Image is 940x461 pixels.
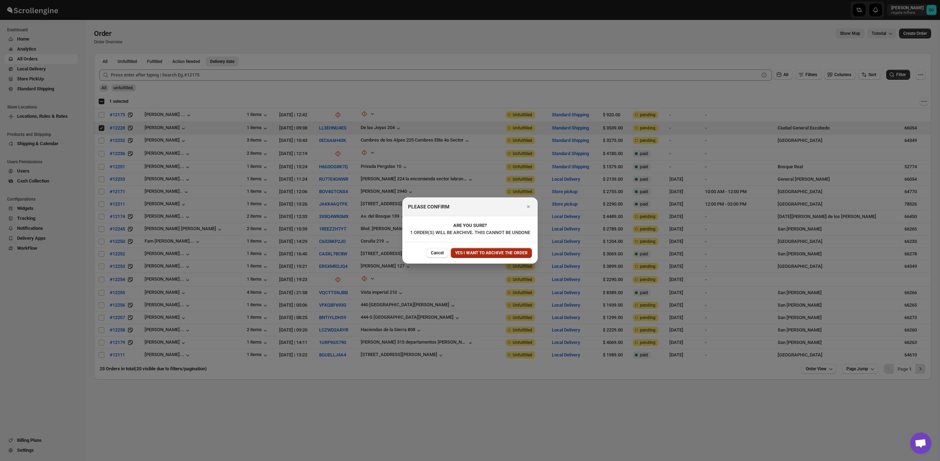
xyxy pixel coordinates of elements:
[427,248,448,258] button: Cancel
[408,222,532,229] p: ARE YOU SURE?
[451,248,532,258] button: YES I WANT TO ARCHIVE THE ORDER
[408,229,532,236] p: 1 ORDER(S) WILL BE ARCHIVE. THIS CANNOT BE UNDONE
[431,250,444,256] span: Cancel
[910,433,931,454] div: Open chat
[455,250,528,256] span: YES I WANT TO ARCHIVE THE ORDER
[408,203,449,210] h2: PLEASE CONFIRM
[523,202,533,212] button: Close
